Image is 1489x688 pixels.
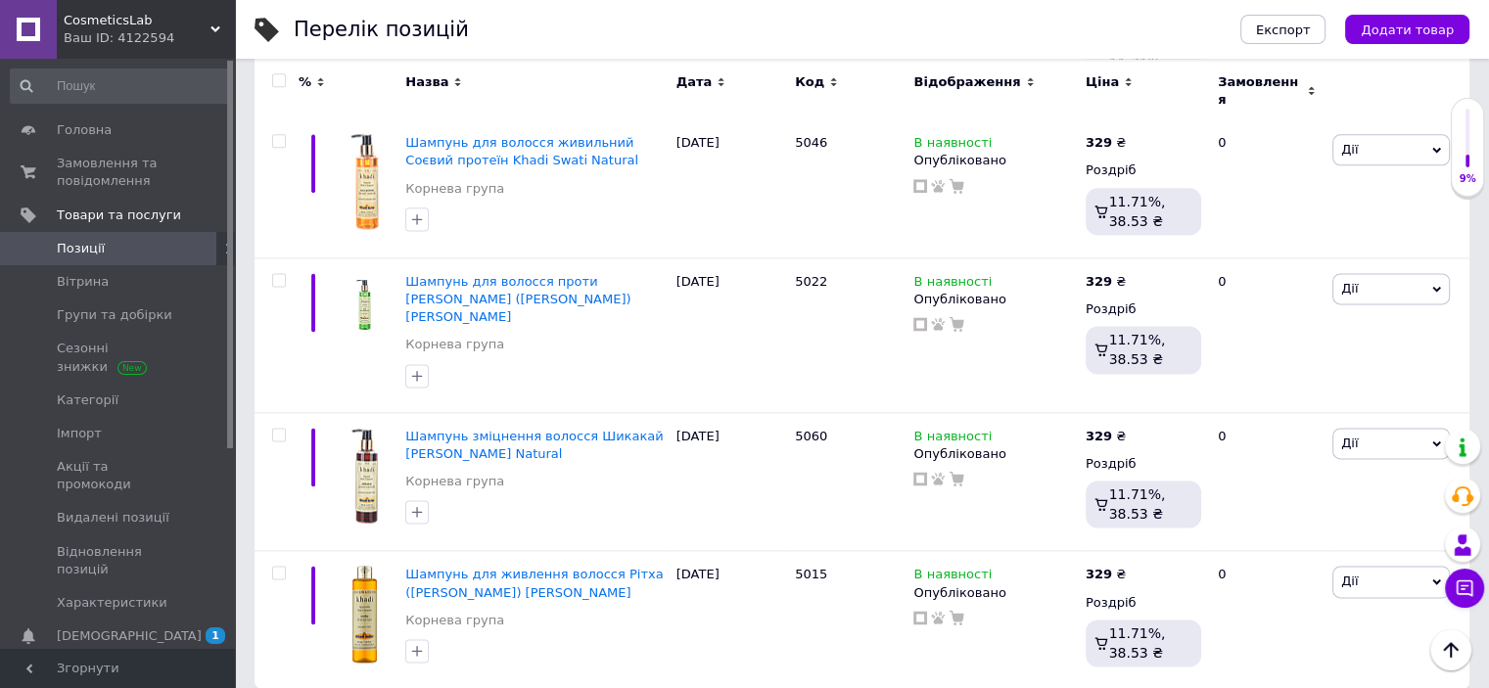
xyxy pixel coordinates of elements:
[1086,429,1112,443] b: 329
[1109,194,1166,229] span: 11.71%, 38.53 ₴
[913,291,1075,308] div: Опубліковано
[1445,569,1484,608] button: Чат з покупцем
[795,135,827,150] span: 5046
[1086,566,1126,583] div: ₴
[1341,436,1358,450] span: Дії
[795,274,827,289] span: 5022
[1206,257,1327,412] div: 0
[405,473,504,490] a: Корнева група
[405,180,504,198] a: Корнева група
[351,428,378,524] img: Шампунь укрепление волос Шикайкай NATURAL Khadi Swati
[57,155,181,190] span: Замовлення та повідомлення
[352,566,377,663] img: Шампунь для питания волос Ритха (плоды Сапиндуса) AYURVEDIC Khadi Swati
[405,336,504,353] a: Корнева група
[57,627,202,645] span: [DEMOGRAPHIC_DATA]
[1206,119,1327,258] div: 0
[349,134,379,229] img: Шампунь для волос питательный Соевый протеин Khadi Swati Natural
[206,627,225,644] span: 1
[676,73,713,91] span: Дата
[57,306,172,324] span: Групи та добірки
[795,73,824,91] span: Код
[672,412,790,551] div: [DATE]
[405,612,504,629] a: Корнева група
[57,425,102,442] span: Імпорт
[405,429,663,461] a: Шампунь зміцнення волосся Шикакай [PERSON_NAME] Natural
[913,445,1075,463] div: Опубліковано
[1256,23,1311,37] span: Експорт
[1086,428,1126,445] div: ₴
[913,584,1075,602] div: Опубліковано
[1086,567,1112,581] b: 329
[1341,573,1358,588] span: Дії
[913,429,992,449] span: В наявності
[672,257,790,412] div: [DATE]
[1341,142,1358,157] span: Дії
[1240,15,1326,44] button: Експорт
[1086,73,1119,91] span: Ціна
[913,567,992,587] span: В наявності
[405,135,638,167] a: Шампунь для волосся живильний Соєвий протеїн Khadi Swati Natural
[10,69,231,104] input: Пошук
[795,567,827,581] span: 5015
[1206,412,1327,551] div: 0
[672,119,790,258] div: [DATE]
[57,273,109,291] span: Вітрина
[913,274,992,295] span: В наявності
[57,340,181,375] span: Сезонні знижки
[64,12,210,29] span: CosmeticsLab
[294,20,469,40] div: Перелік позицій
[913,73,1020,91] span: Відображення
[1109,625,1166,661] span: 11.71%, 38.53 ₴
[405,73,448,91] span: Назва
[795,429,827,443] span: 5060
[1086,300,1201,318] div: Роздріб
[1218,73,1302,109] span: Замовлення
[1086,274,1112,289] b: 329
[913,135,992,156] span: В наявності
[333,273,396,336] img: Шампунь для волос против перхоти Ним (Азадирахта индийская) AYURVEDIC Khadi Swati
[299,73,311,91] span: %
[1452,172,1483,186] div: 9%
[1341,281,1358,296] span: Дії
[57,206,181,224] span: Товари та послуги
[1086,161,1201,179] div: Роздріб
[57,594,167,612] span: Характеристики
[1109,332,1166,367] span: 11.71%, 38.53 ₴
[1086,134,1126,152] div: ₴
[57,543,181,578] span: Відновлення позицій
[1109,486,1166,522] span: 11.71%, 38.53 ₴
[64,29,235,47] div: Ваш ID: 4122594
[405,567,663,599] a: Шампунь для живлення волосся Рітха ([PERSON_NAME]) [PERSON_NAME]
[1086,455,1201,473] div: Роздріб
[57,509,169,527] span: Видалені позиції
[405,274,630,324] a: Шампунь для волосся проти [PERSON_NAME] ([PERSON_NAME]) [PERSON_NAME]
[1361,23,1454,37] span: Додати товар
[1345,15,1469,44] button: Додати товар
[57,458,181,493] span: Акції та промокоди
[1430,629,1471,670] button: Наверх
[57,391,118,409] span: Категорії
[1086,594,1201,612] div: Роздріб
[913,152,1075,169] div: Опубліковано
[1086,273,1126,291] div: ₴
[1086,135,1112,150] b: 329
[57,240,105,257] span: Позиції
[57,121,112,139] span: Головна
